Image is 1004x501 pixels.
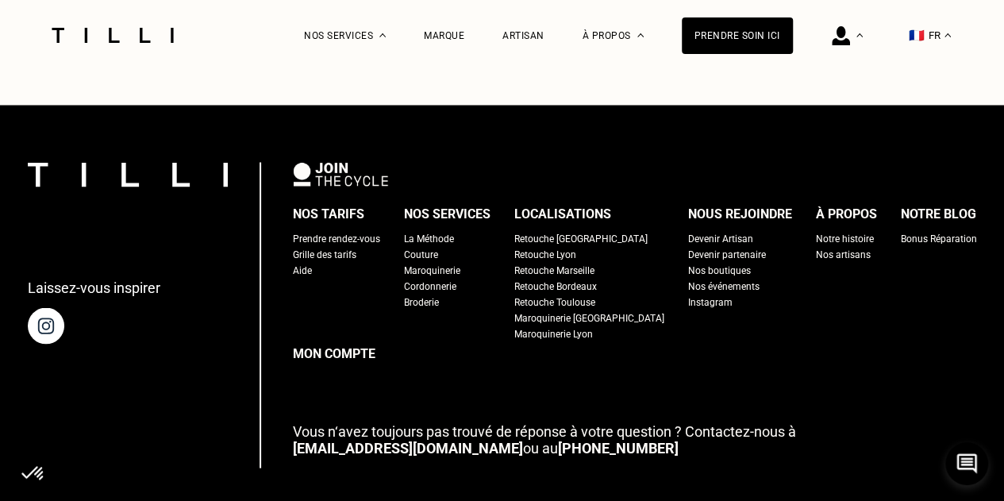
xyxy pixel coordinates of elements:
[404,246,438,262] a: Couture
[404,262,460,278] a: Maroquinerie
[379,33,386,37] img: Menu déroulant
[404,294,439,310] a: Broderie
[293,422,977,456] p: ou au
[404,202,490,225] div: Nos services
[637,33,644,37] img: Menu déroulant à propos
[688,230,753,246] a: Devenir Artisan
[909,28,925,43] span: 🇫🇷
[816,246,871,262] a: Nos artisans
[514,246,576,262] a: Retouche Lyon
[514,202,611,225] div: Localisations
[502,30,544,41] a: Artisan
[293,262,312,278] a: Aide
[46,28,179,43] img: Logo du service de couturière Tilli
[944,33,951,37] img: menu déroulant
[514,294,595,310] a: Retouche Toulouse
[816,230,874,246] a: Notre histoire
[514,310,664,326] a: Maroquinerie [GEOGRAPHIC_DATA]
[293,439,523,456] a: [EMAIL_ADDRESS][DOMAIN_NAME]
[901,202,976,225] div: Notre blog
[558,439,679,456] a: [PHONE_NUMBER]
[293,341,977,365] a: Mon compte
[856,33,863,37] img: Menu déroulant
[514,230,648,246] a: Retouche [GEOGRAPHIC_DATA]
[514,262,594,278] a: Retouche Marseille
[293,162,388,186] img: logo Join The Cycle
[688,278,760,294] a: Nos événements
[514,326,593,341] a: Maroquinerie Lyon
[688,294,733,310] a: Instagram
[28,307,64,344] img: page instagram de Tilli une retoucherie à domicile
[688,246,766,262] a: Devenir partenaire
[404,230,454,246] a: La Méthode
[901,230,977,246] a: Bonus Réparation
[682,17,793,54] a: Prendre soin ici
[832,26,850,45] img: icône connexion
[688,262,751,278] a: Nos boutiques
[293,246,356,262] a: Grille des tarifs
[293,422,796,439] span: Vous n‘avez toujours pas trouvé de réponse à votre question ? Contactez-nous à
[28,279,160,295] p: Laissez-vous inspirer
[514,278,597,294] a: Retouche Bordeaux
[424,30,464,41] a: Marque
[293,202,364,225] div: Nos tarifs
[404,278,456,294] a: Cordonnerie
[293,230,380,246] a: Prendre rendez-vous
[28,162,228,187] img: logo Tilli
[688,202,792,225] div: Nous rejoindre
[816,202,877,225] div: À propos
